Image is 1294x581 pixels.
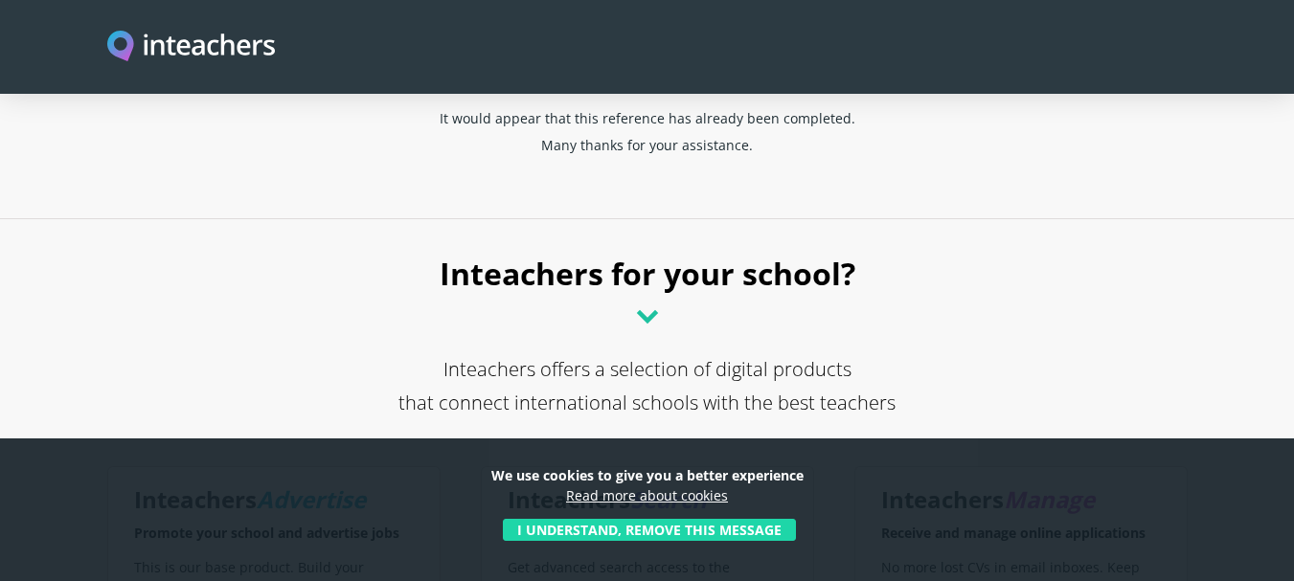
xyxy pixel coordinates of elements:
h2: Inteachers for your school? [107,246,1188,352]
strong: We use cookies to give you a better experience [491,466,804,484]
button: I understand, remove this message [503,519,796,541]
a: Read more about cookies [566,486,728,504]
a: Visit this site's homepage [107,31,276,64]
p: It would appear that this reference has already been completed. Many thanks for your assistance. [383,98,912,178]
p: Inteachers offers a selection of digital products that connect international schools with the bes... [107,352,1188,453]
img: Inteachers [107,31,276,64]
